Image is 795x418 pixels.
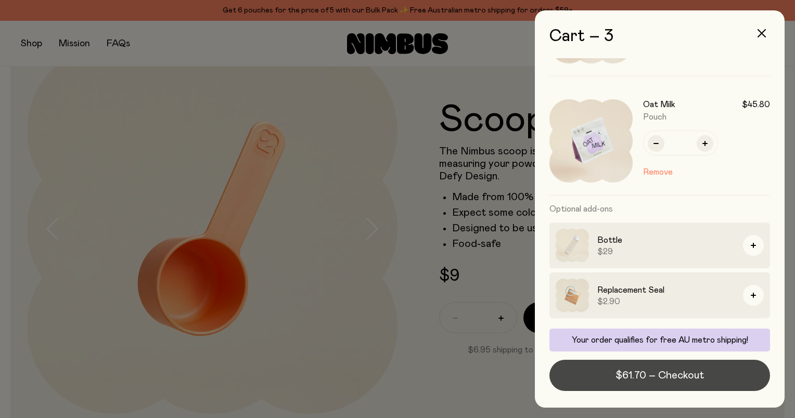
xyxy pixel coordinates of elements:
[597,284,735,296] h3: Replacement Seal
[597,296,735,307] span: $2.90
[549,195,770,223] h3: Optional add-ons
[643,166,673,178] button: Remove
[742,99,770,110] span: $45.80
[597,234,735,246] h3: Bottle
[549,27,770,46] h2: Cart – 3
[556,335,764,345] p: Your order qualifies for free AU metro shipping!
[643,113,666,121] span: Pouch
[643,99,675,110] h3: Oat Milk
[616,368,704,383] span: $61.70 – Checkout
[549,360,770,391] button: $61.70 – Checkout
[597,246,735,257] span: $29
